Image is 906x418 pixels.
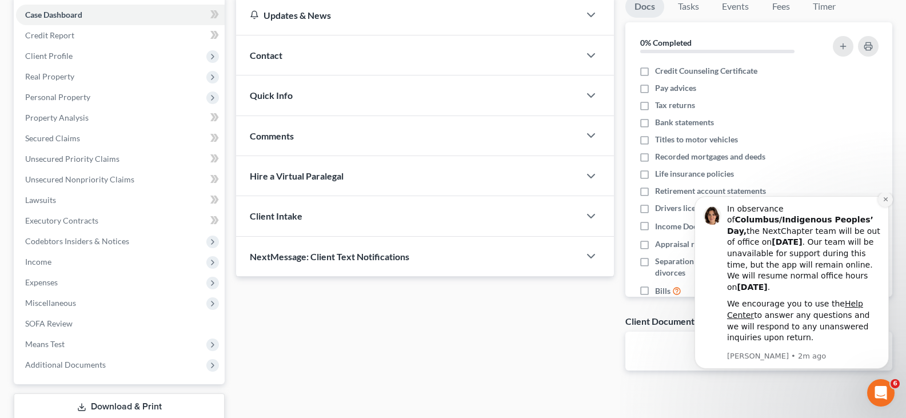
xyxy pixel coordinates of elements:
[16,190,225,210] a: Lawsuits
[655,185,766,197] span: Retirement account statements
[655,285,670,297] span: Bills
[25,92,90,102] span: Personal Property
[25,298,76,308] span: Miscellaneous
[655,238,717,250] span: Appraisal reports
[25,174,134,184] span: Unsecured Nonpriority Claims
[640,38,692,47] strong: 0% Completed
[25,10,82,19] span: Case Dashboard
[250,9,566,21] div: Updates & News
[655,117,714,128] span: Bank statements
[250,90,293,101] span: Quick Info
[25,133,80,143] span: Secured Claims
[25,236,129,246] span: Codebtors Insiders & Notices
[16,25,225,46] a: Credit Report
[655,82,696,94] span: Pay advices
[25,339,65,349] span: Means Test
[16,128,225,149] a: Secured Claims
[25,154,119,164] span: Unsecured Priority Claims
[16,5,225,25] a: Case Dashboard
[891,379,900,388] span: 6
[655,134,738,145] span: Titles to motor vehicles
[655,99,695,111] span: Tax returns
[16,108,225,128] a: Property Analysis
[655,151,765,162] span: Recorded mortgages and deeds
[867,379,895,407] iframe: Intercom live chat
[677,193,906,412] iframe: Intercom notifications message
[655,168,734,180] span: Life insurance policies
[25,277,58,287] span: Expenses
[25,71,74,81] span: Real Property
[625,315,699,327] div: Client Documents
[250,130,294,141] span: Comments
[25,257,51,266] span: Income
[16,169,225,190] a: Unsecured Nonpriority Claims
[250,210,302,221] span: Client Intake
[655,256,816,278] span: Separation agreements or decrees of divorces
[25,216,98,225] span: Executory Contracts
[655,65,757,77] span: Credit Counseling Certificate
[634,341,883,352] p: No client documents yet.
[655,221,724,232] span: Income Documents
[25,113,89,122] span: Property Analysis
[16,313,225,334] a: SOFA Review
[25,195,56,205] span: Lawsuits
[25,360,106,369] span: Additional Documents
[250,170,344,181] span: Hire a Virtual Paralegal
[16,210,225,231] a: Executory Contracts
[655,202,785,214] span: Drivers license & social security card
[25,30,74,40] span: Credit Report
[250,50,282,61] span: Contact
[25,51,73,61] span: Client Profile
[16,149,225,169] a: Unsecured Priority Claims
[25,319,73,328] span: SOFA Review
[250,251,409,262] span: NextMessage: Client Text Notifications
